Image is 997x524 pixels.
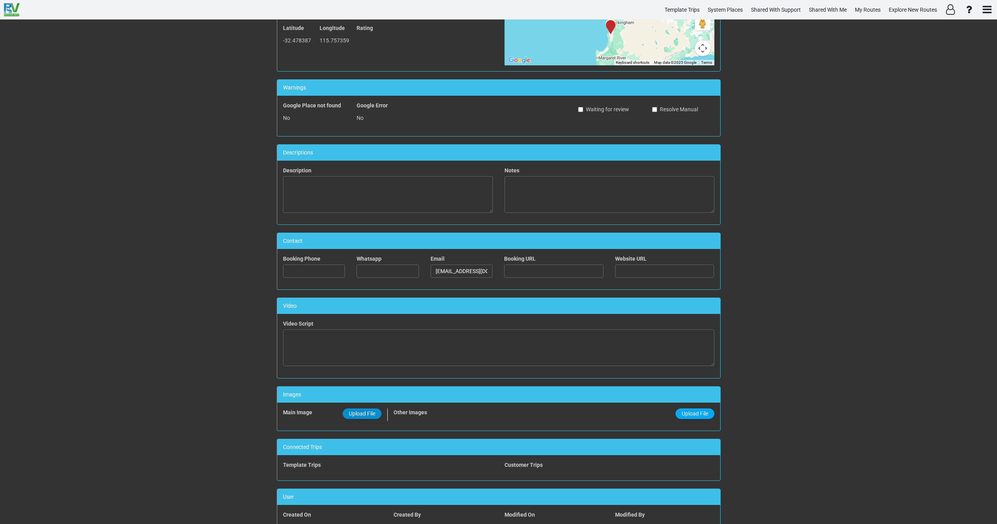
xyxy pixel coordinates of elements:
[283,24,304,32] label: Latitude
[578,105,629,113] label: Waiting for review
[708,7,743,13] span: System Places
[652,107,657,112] input: Resolve Manual
[283,115,290,121] span: No
[504,255,536,263] label: Booking URL
[615,255,647,263] label: Website URL
[652,105,698,113] label: Resolve Manual
[320,37,349,44] span: 115.757359
[616,60,649,65] button: Keyboard shortcuts
[357,115,364,121] span: No
[283,166,311,174] label: Description
[357,102,388,109] label: Google Error
[4,3,19,16] img: RvPlanetLogo.png
[809,7,847,13] span: Shared With Me
[615,511,645,519] label: Modified By
[506,55,532,65] a: Open this area in Google Maps (opens a new window)
[855,7,881,13] span: My Routes
[805,2,850,18] a: Shared With Me
[277,298,720,314] div: Video
[394,511,421,519] label: Created By
[283,320,313,328] label: Video Script
[751,7,801,13] span: Shared With Support
[431,255,445,263] label: Email
[349,410,375,417] span: Upload File
[277,145,720,161] div: Descriptions
[357,24,373,32] label: Rating
[505,511,535,519] label: Modified On
[695,40,710,56] button: Map camera controls
[578,107,583,112] input: Waiting for review
[277,80,720,96] div: Warnings
[283,461,321,469] label: Template Trips
[277,489,720,505] div: User
[283,102,341,109] label: Google Place not found
[695,15,710,30] button: Drag Pegman onto the map to open Street View
[283,37,311,44] span: -32.478387
[505,461,543,469] label: Customer Trips
[701,60,712,65] a: Terms
[889,7,937,13] span: Explore New Routes
[505,166,519,174] label: Notes
[661,2,703,18] a: Template Trips
[665,7,700,13] span: Template Trips
[885,2,941,18] a: Explore New Routes
[682,410,708,417] span: Upload File
[747,2,804,18] a: Shared With Support
[277,439,720,455] div: Connected Trips
[283,408,312,416] label: Main Image
[320,24,345,32] label: Longitude
[277,233,720,249] div: Contact
[283,255,320,263] label: Booking Phone
[654,60,696,65] span: Map data ©2025 Google
[357,255,382,263] label: Whatsapp
[704,2,746,18] a: System Places
[277,387,720,403] div: Images
[394,408,427,416] label: Other Images
[283,511,311,519] label: Created On
[851,2,884,18] a: My Routes
[506,55,532,65] img: Google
